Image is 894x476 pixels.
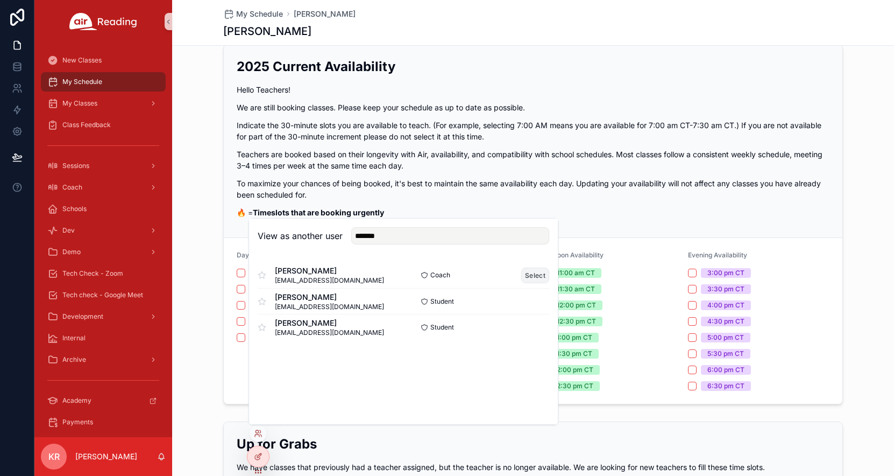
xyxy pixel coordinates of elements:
[430,323,454,332] span: Student
[62,226,75,235] span: Dev
[707,284,744,294] div: 3:30 pm CT
[253,208,384,217] strong: Timeslots that are booking urgently
[41,391,166,410] a: Academy
[557,300,596,310] div: 12:00 pm CT
[62,248,81,256] span: Demo
[48,450,60,463] span: KR
[41,178,166,197] a: Coach
[62,183,82,192] span: Coach
[41,328,166,348] a: Internal
[237,461,829,473] p: We have classes that previously had a teacher assigned, but the teacher is no longer available. W...
[430,297,454,306] span: Student
[41,51,166,70] a: New Classes
[41,115,166,135] a: Class Feedback
[557,317,596,326] div: 12:30 pm CT
[557,365,593,375] div: 2:00 pm CT
[237,149,829,171] p: Teachers are booked based on their longevity with Air, availability, and compatibility with schoo...
[41,307,166,326] a: Development
[41,156,166,176] a: Sessions
[294,9,356,19] a: [PERSON_NAME]
[275,303,384,311] span: [EMAIL_ADDRESS][DOMAIN_NAME]
[223,9,283,19] a: My Schedule
[430,271,450,279] span: Coach
[707,333,744,342] div: 5:00 pm CT
[62,162,89,170] span: Sessions
[41,412,166,432] a: Payments
[707,300,744,310] div: 4:00 pm CT
[62,334,86,342] span: Internal
[62,121,111,129] span: Class Feedback
[557,333,592,342] div: 1:00 pm CT
[707,349,744,359] div: 5:30 pm CT
[557,381,593,391] div: 2:30 pm CT
[41,199,166,219] a: Schools
[41,350,166,369] a: Archive
[237,102,829,113] p: We are still booking classes. Please keep your schedule as up to date as possible.
[62,99,97,108] span: My Classes
[275,318,384,328] span: [PERSON_NAME]
[62,291,143,299] span: Tech check - Google Meet
[62,269,123,278] span: Tech Check - Zoom
[237,120,829,142] p: Indicate the 30-minute slots you are available to teach. (For example, selecting 7:00 AM means yo...
[41,221,166,240] a: Dev
[275,328,384,337] span: [EMAIL_ADDRESS][DOMAIN_NAME]
[41,285,166,305] a: Tech check - Google Meet
[237,435,829,453] h2: Up for Grabs
[62,418,93,426] span: Payments
[62,355,86,364] span: Archive
[62,56,102,65] span: New Classes
[557,284,595,294] div: 11:30 am CT
[707,268,744,278] div: 3:00 pm CT
[537,251,604,259] span: Afternoon Availability
[41,94,166,113] a: My Classes
[275,292,384,303] span: [PERSON_NAME]
[236,9,283,19] span: My Schedule
[521,268,549,283] button: Select
[275,276,384,285] span: [EMAIL_ADDRESS][DOMAIN_NAME]
[707,381,744,391] div: 6:30 pm CT
[223,24,311,39] h1: [PERSON_NAME]
[237,58,829,75] h2: 2025 Current Availability
[258,229,343,242] h2: View as another user
[557,268,595,278] div: 11:00 am CT
[237,207,829,218] p: 🔥 =
[62,396,91,405] span: Academy
[237,178,829,200] p: To maximize your chances of being booked, it's best to maintain the same availability each day. U...
[62,205,87,213] span: Schools
[41,264,166,283] a: Tech Check - Zoom
[62,78,102,86] span: My Schedule
[75,451,137,462] p: [PERSON_NAME]
[688,251,747,259] span: Evening Availability
[707,365,744,375] div: 6:00 pm CT
[62,312,103,321] span: Development
[34,43,172,437] div: scrollable content
[557,349,592,359] div: 1:30 pm CT
[237,84,829,95] p: Hello Teachers!
[69,13,137,30] img: App logo
[275,265,384,276] span: [PERSON_NAME]
[41,242,166,262] a: Demo
[237,251,284,259] span: Day Availability
[41,72,166,92] a: My Schedule
[707,317,744,326] div: 4:30 pm CT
